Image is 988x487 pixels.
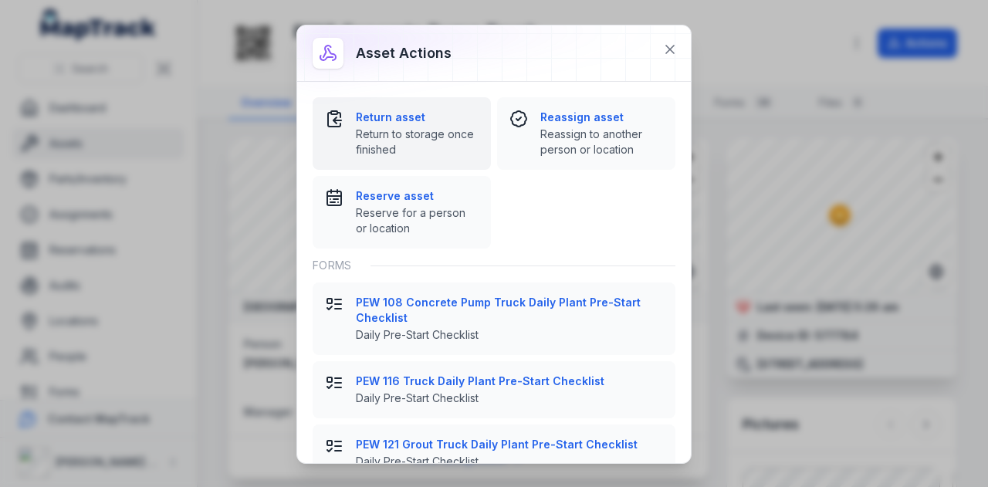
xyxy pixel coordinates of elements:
[540,127,663,157] span: Reassign to another person or location
[497,97,675,170] button: Reassign assetReassign to another person or location
[356,437,663,452] strong: PEW 121 Grout Truck Daily Plant Pre-Start Checklist
[356,391,663,406] span: Daily Pre-Start Checklist
[313,361,675,418] button: PEW 116 Truck Daily Plant Pre-Start ChecklistDaily Pre-Start Checklist
[356,327,663,343] span: Daily Pre-Start Checklist
[313,97,491,170] button: Return assetReturn to storage once finished
[313,176,491,249] button: Reserve assetReserve for a person or location
[313,282,675,355] button: PEW 108 Concrete Pump Truck Daily Plant Pre-Start ChecklistDaily Pre-Start Checklist
[356,374,663,389] strong: PEW 116 Truck Daily Plant Pre-Start Checklist
[356,454,663,469] span: Daily Pre-Start Checklist
[356,295,663,326] strong: PEW 108 Concrete Pump Truck Daily Plant Pre-Start Checklist
[356,42,452,64] h3: Asset actions
[356,205,479,236] span: Reserve for a person or location
[356,110,479,125] strong: Return asset
[313,424,675,482] button: PEW 121 Grout Truck Daily Plant Pre-Start ChecklistDaily Pre-Start Checklist
[313,249,675,282] div: Forms
[540,110,663,125] strong: Reassign asset
[356,127,479,157] span: Return to storage once finished
[356,188,479,204] strong: Reserve asset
